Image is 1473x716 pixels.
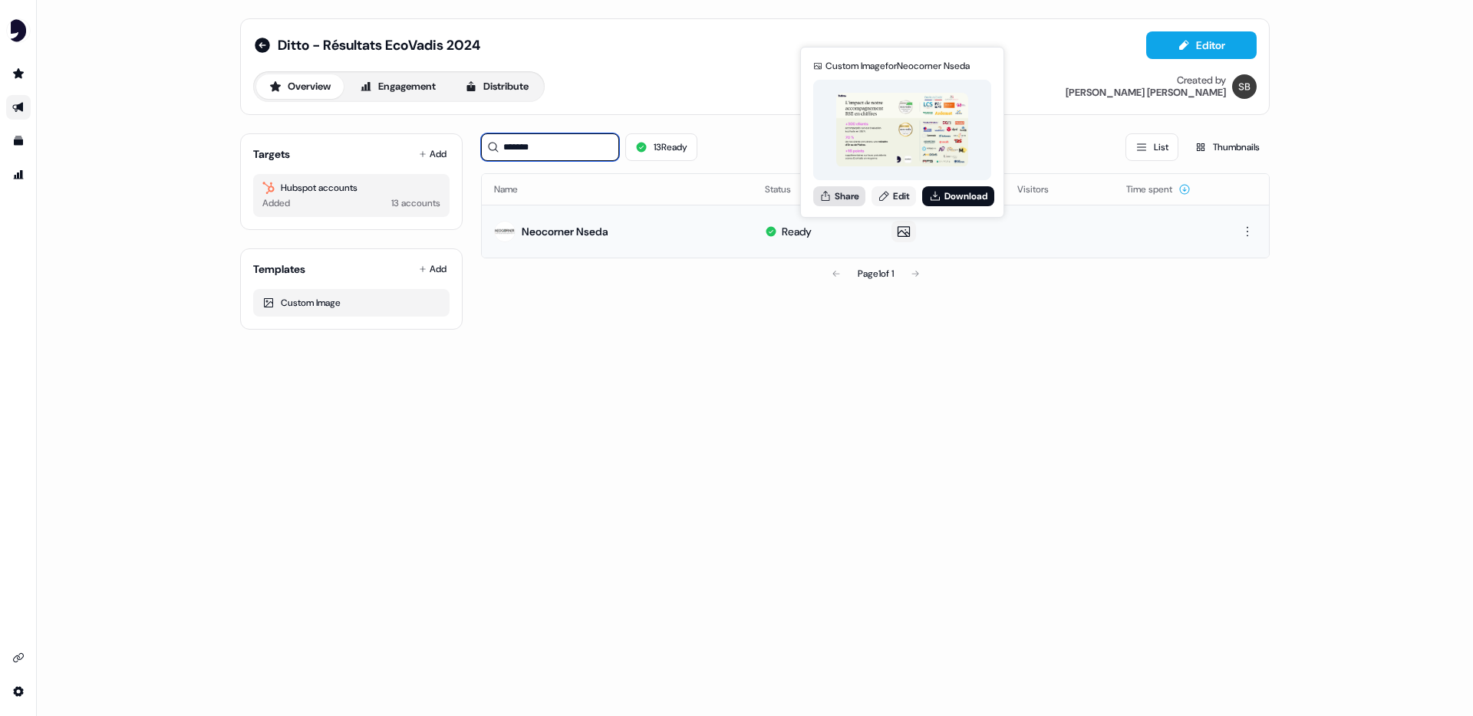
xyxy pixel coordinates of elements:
[765,176,809,203] button: Status
[416,143,450,165] button: Add
[494,176,536,203] button: Name
[262,295,440,310] div: Custom Image
[6,129,31,153] a: Go to templates
[6,679,31,704] a: Go to integrations
[1126,176,1191,203] button: Time spent
[1232,74,1257,99] img: Simon
[1185,133,1270,161] button: Thumbnails
[836,93,968,167] img: asset preview
[6,95,31,120] a: Go to outbound experience
[347,74,449,99] button: Engagement
[262,180,440,195] div: Hubspot accounts
[253,261,305,277] div: Templates
[1066,87,1226,99] div: [PERSON_NAME] [PERSON_NAME]
[262,195,290,211] div: Added
[625,133,697,161] button: 13Ready
[6,645,31,670] a: Go to integrations
[1146,31,1257,59] button: Editor
[872,186,916,206] a: Edit
[522,224,608,239] div: Neocorner Nseda
[1125,133,1178,161] button: List
[813,186,865,206] button: Share
[858,266,894,281] div: Page 1 of 1
[253,146,290,162] div: Targets
[6,61,31,86] a: Go to prospects
[922,186,994,206] button: Download
[1146,39,1257,55] a: Editor
[1017,176,1067,203] button: Visitors
[452,74,542,99] button: Distribute
[416,258,450,280] button: Add
[278,36,480,54] span: Ditto - Résultats EcoVadis 2024
[1177,74,1226,87] div: Created by
[391,195,440,211] div: 13 accounts
[256,74,344,99] button: Overview
[6,163,31,187] a: Go to attribution
[782,224,812,239] div: Ready
[825,58,970,74] div: Custom Image for Neocorner Nseda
